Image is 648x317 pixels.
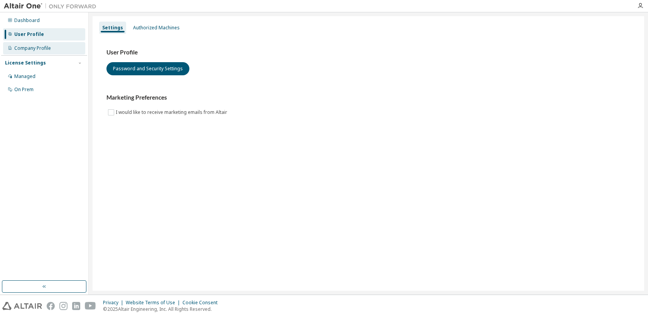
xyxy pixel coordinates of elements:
div: On Prem [14,86,34,93]
div: Company Profile [14,45,51,51]
div: Authorized Machines [133,25,180,31]
div: License Settings [5,60,46,66]
div: User Profile [14,31,44,37]
div: Dashboard [14,17,40,24]
img: instagram.svg [59,302,67,310]
div: Cookie Consent [182,300,222,306]
img: youtube.svg [85,302,96,310]
div: Privacy [103,300,126,306]
h3: User Profile [106,49,630,56]
div: Settings [102,25,123,31]
img: altair_logo.svg [2,302,42,310]
img: linkedin.svg [72,302,80,310]
div: Website Terms of Use [126,300,182,306]
img: facebook.svg [47,302,55,310]
img: Altair One [4,2,100,10]
h3: Marketing Preferences [106,94,630,102]
button: Password and Security Settings [106,62,189,75]
div: Managed [14,73,35,80]
p: © 2025 Altair Engineering, Inc. All Rights Reserved. [103,306,222,312]
label: I would like to receive marketing emails from Altair [116,108,229,117]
